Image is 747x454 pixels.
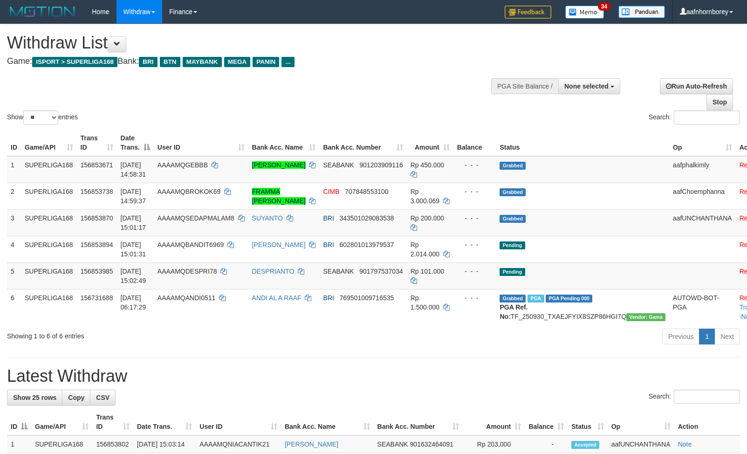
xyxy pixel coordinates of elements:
span: [DATE] 06:17:29 [121,294,146,311]
td: AAAAMQNIACANTIK21 [196,435,281,453]
td: 2 [7,183,21,209]
span: CSV [96,394,110,401]
th: Balance: activate to sort column ascending [525,409,568,435]
span: CIMB [323,188,339,195]
th: Bank Acc. Name: activate to sort column ascending [248,130,320,156]
span: 156853870 [81,214,113,222]
a: SUYANTO [252,214,283,222]
td: [DATE] 15:03:14 [133,435,196,453]
span: BRI [139,57,157,67]
th: Bank Acc. Name: activate to sort column ascending [281,409,374,435]
span: Copy 901203909116 to clipboard [359,161,403,169]
th: Bank Acc. Number: activate to sort column ascending [374,409,463,435]
span: BRI [323,294,334,302]
span: AAAAMQANDI0511 [158,294,216,302]
span: Pending [500,241,525,249]
b: PGA Ref. No: [500,303,528,320]
label: Show entries [7,110,78,124]
div: Showing 1 to 6 of 6 entries [7,328,304,341]
th: User ID: activate to sort column ascending [196,409,281,435]
td: SUPERLIGA168 [21,156,77,183]
span: Accepted [571,441,599,449]
a: 1 [699,329,715,344]
div: - - - [457,213,493,223]
h1: Withdraw List [7,34,489,52]
img: MOTION_logo.png [7,5,78,19]
span: [DATE] 15:01:17 [121,214,146,231]
span: SEABANK [377,440,408,448]
td: 1 [7,156,21,183]
td: TF_250930_TXAEJFYIX8SZP86HGI7Q [496,289,669,325]
span: Marked by aafromsomean [528,295,544,303]
a: [PERSON_NAME] [252,161,306,169]
a: [PERSON_NAME] [285,440,338,448]
span: [DATE] 15:01:31 [121,241,146,258]
div: - - - [457,187,493,196]
label: Search: [649,110,740,124]
th: Status [496,130,669,156]
td: 4 [7,236,21,262]
div: PGA Site Balance / [491,78,558,94]
span: Rp 1.500.000 [411,294,439,311]
a: FRAMMA [PERSON_NAME] [252,188,306,205]
div: - - - [457,240,493,249]
span: Pending [500,268,525,276]
th: Trans ID: activate to sort column ascending [77,130,117,156]
span: Copy 343501029083538 to clipboard [339,214,394,222]
th: Op: activate to sort column ascending [608,409,674,435]
a: ANDI AL A RAAF [252,294,302,302]
span: Grabbed [500,215,526,223]
span: [DATE] 15:02:49 [121,268,146,284]
select: Showentries [23,110,58,124]
span: Grabbed [500,188,526,196]
span: Copy 901797537034 to clipboard [359,268,403,275]
span: Copy 901632464091 to clipboard [410,440,453,448]
span: AAAAMQGEBBB [158,161,208,169]
a: Copy [62,390,90,406]
div: - - - [457,160,493,170]
td: aafUNCHANTHANA [608,435,674,453]
span: Copy [68,394,84,401]
a: CSV [90,390,116,406]
td: 156853802 [92,435,133,453]
span: [DATE] 14:59:37 [121,188,146,205]
span: ... [281,57,294,67]
span: MEGA [224,57,251,67]
span: BTN [160,57,180,67]
span: Rp 3.000.069 [411,188,439,205]
span: 156731688 [81,294,113,302]
a: Stop [706,94,733,110]
div: - - - [457,267,493,276]
span: Copy 769501009716535 to clipboard [339,294,394,302]
span: PGA Pending [546,295,592,303]
span: BRI [323,214,334,222]
td: aafChoemphanna [669,183,736,209]
h4: Game: Bank: [7,57,489,66]
span: Rp 2.014.000 [411,241,439,258]
span: Show 25 rows [13,394,56,401]
td: 6 [7,289,21,325]
span: SEABANK [323,161,354,169]
th: Amount: activate to sort column ascending [407,130,453,156]
span: Rp 450.000 [411,161,444,169]
span: 34 [598,2,610,11]
span: 156853985 [81,268,113,275]
input: Search: [674,110,740,124]
a: Note [678,440,692,448]
td: SUPERLIGA168 [21,183,77,209]
img: Feedback.jpg [505,6,551,19]
th: ID: activate to sort column descending [7,409,31,435]
a: Show 25 rows [7,390,62,406]
td: SUPERLIGA168 [21,209,77,236]
span: SEABANK [323,268,354,275]
td: SUPERLIGA168 [21,289,77,325]
td: - [525,435,568,453]
th: Amount: activate to sort column ascending [463,409,525,435]
div: - - - [457,293,493,303]
img: Button%20Memo.svg [565,6,604,19]
td: SUPERLIGA168 [21,236,77,262]
span: 156853671 [81,161,113,169]
span: Copy 602801013979537 to clipboard [339,241,394,248]
th: Status: activate to sort column ascending [568,409,608,435]
td: SUPERLIGA168 [31,435,92,453]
